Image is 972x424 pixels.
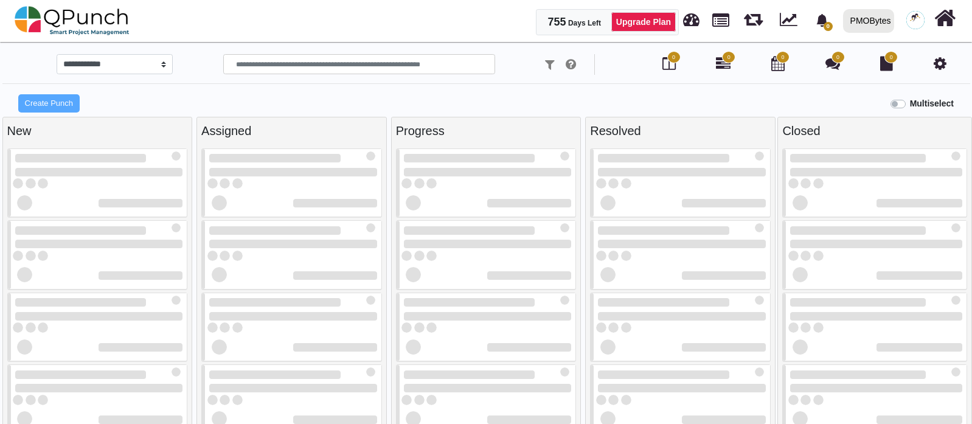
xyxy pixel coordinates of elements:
[808,1,838,39] a: bell fill0
[816,14,828,27] svg: bell fill
[836,54,839,62] span: 0
[838,1,899,41] a: PMOBytes
[824,22,833,31] span: 0
[611,12,676,32] a: Upgrade Plan
[18,94,80,113] button: Create Punch
[906,11,925,29] img: avatar
[825,56,840,71] i: Punch Discussion
[683,7,699,26] span: Dashboard
[590,122,771,140] div: Resolved
[568,19,601,27] span: Days Left
[811,9,833,31] div: Notification
[201,122,382,140] div: Assigned
[880,56,893,71] i: Document Library
[7,122,188,140] div: New
[899,1,932,40] a: avatar
[662,56,676,71] i: Board
[396,122,577,140] div: Progress
[774,1,808,41] div: Dynamic Report
[566,58,576,71] i: e.g: punch or !ticket or &category or #label or @username or $priority or *iteration or ^addition...
[782,122,967,140] div: Closed
[890,54,893,62] span: 0
[15,2,130,39] img: qpunch-sp.fa6292f.png
[910,99,954,108] b: Multiselect
[716,61,731,71] a: 0
[712,8,729,27] span: Projects
[716,56,731,71] i: Gantt
[727,54,731,62] span: 0
[744,6,763,26] span: Iteration
[934,7,956,30] i: Home
[672,54,675,62] span: 0
[781,54,784,62] span: 0
[548,16,566,28] span: 755
[771,56,785,71] i: Calendar
[850,10,891,32] div: PMOBytes
[906,11,925,29] span: Aamir Pmobytes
